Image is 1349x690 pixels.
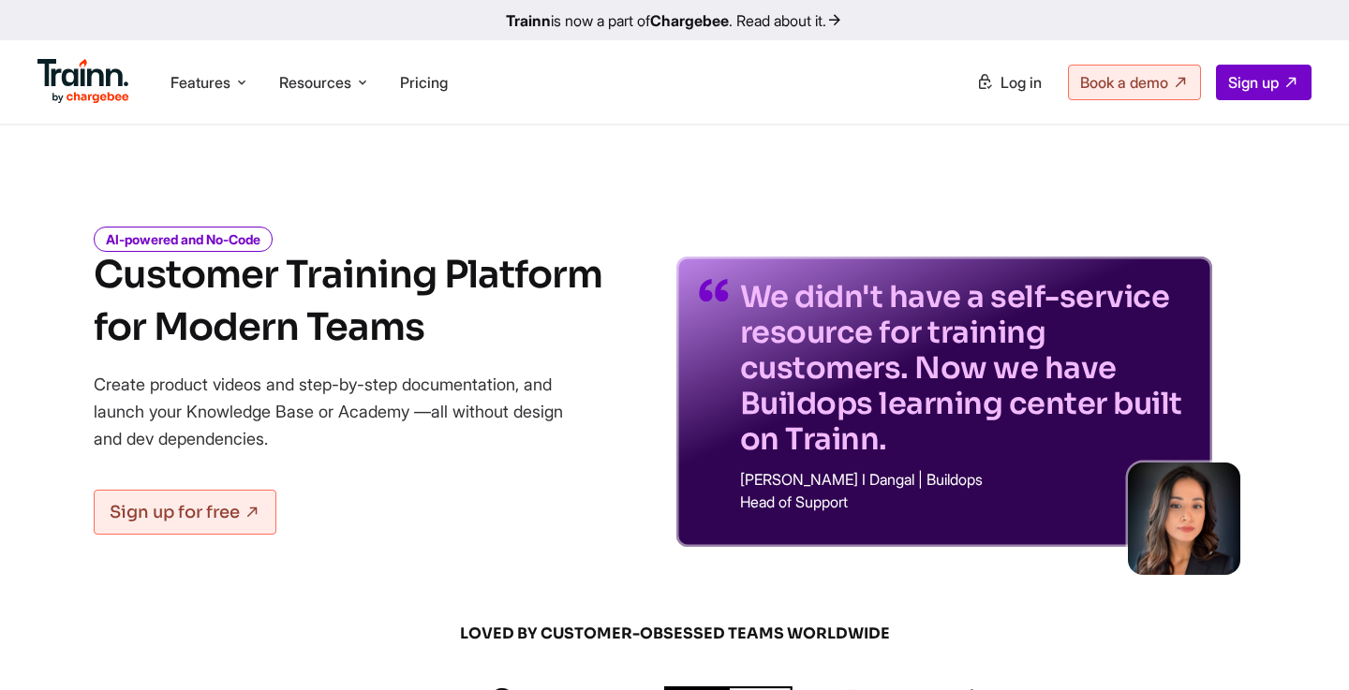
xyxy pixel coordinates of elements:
[740,472,1190,487] p: [PERSON_NAME] I Dangal | Buildops
[740,494,1190,509] p: Head of Support
[1068,65,1201,100] a: Book a demo
[1216,65,1312,100] a: Sign up
[170,72,230,93] span: Features
[94,371,590,452] p: Create product videos and step-by-step documentation, and launch your Knowledge Base or Academy —...
[1228,73,1279,92] span: Sign up
[225,624,1124,644] span: LOVED BY CUSTOMER-OBSESSED TEAMS WORLDWIDE
[699,279,729,301] img: quotes-purple.41a7099.svg
[650,11,729,30] b: Chargebee
[965,66,1053,99] a: Log in
[94,490,276,535] a: Sign up for free
[506,11,551,30] b: Trainn
[37,59,129,104] img: Trainn Logo
[94,227,273,252] i: AI-powered and No-Code
[1080,73,1168,92] span: Book a demo
[1001,73,1042,92] span: Log in
[740,279,1190,457] p: We didn't have a self-service resource for training customers. Now we have Buildops learning cent...
[94,249,602,354] h1: Customer Training Platform for Modern Teams
[1128,462,1240,575] img: sabina-buildops.d2e8138.png
[400,73,448,92] a: Pricing
[279,72,351,93] span: Resources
